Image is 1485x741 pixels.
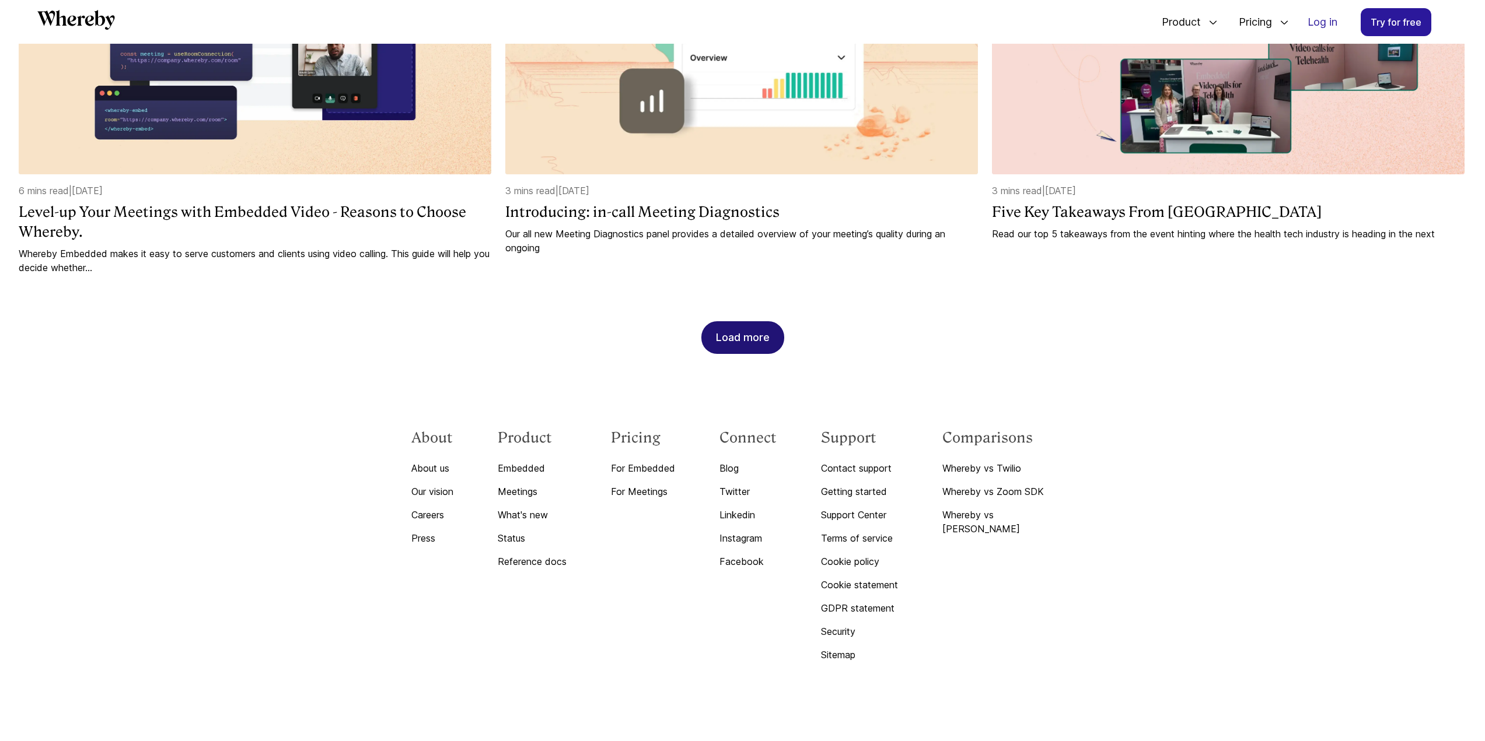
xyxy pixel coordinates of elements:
a: Blog [719,461,777,475]
h3: Support [821,429,898,447]
a: Our vision [411,484,453,498]
p: 3 mins read | [DATE] [505,184,978,198]
a: Sitemap [821,648,898,662]
a: Facebook [719,554,777,568]
a: Press [411,531,453,545]
a: Whereby vs Zoom SDK [942,484,1074,498]
a: Cookie statement [821,578,898,592]
h3: Connect [719,429,777,447]
a: Log in [1298,9,1347,36]
span: Product [1150,3,1204,41]
a: Support Center [821,508,898,522]
span: Pricing [1227,3,1275,41]
a: Five Key Takeaways From [GEOGRAPHIC_DATA] [992,202,1465,222]
a: Careers [411,508,453,522]
h3: Pricing [611,429,675,447]
a: Our all new Meeting Diagnostics panel provides a detailed overview of your meeting’s quality duri... [505,227,978,255]
a: Read our top 5 takeaways from the event hinting where the health tech industry is heading in the ... [992,227,1465,241]
a: Contact support [821,461,898,475]
a: Meetings [498,484,567,498]
a: Introducing: in-call Meeting Diagnostics [505,202,978,222]
a: Reference docs [498,554,567,568]
h3: About [411,429,453,447]
a: Linkedin [719,508,777,522]
div: Load more [716,322,770,353]
a: Instagram [719,531,777,545]
a: What's new [498,508,567,522]
a: Whereby [37,10,115,34]
a: Twitter [719,484,777,498]
a: Getting started [821,484,898,498]
a: GDPR statement [821,601,898,615]
a: About us [411,461,453,475]
h3: Product [498,429,567,447]
p: 3 mins read | [DATE] [992,184,1465,198]
p: 6 mins read | [DATE] [19,184,491,198]
a: Cookie policy [821,554,898,568]
a: Whereby Embedded makes it easy to serve customers and clients using video calling. This guide wil... [19,247,491,275]
a: Security [821,624,898,638]
a: Status [498,531,567,545]
h3: Comparisons [942,429,1074,447]
a: Terms of service [821,531,898,545]
a: Try for free [1361,8,1431,36]
button: Load more [701,321,784,354]
a: Whereby vs [PERSON_NAME] [942,508,1074,536]
a: Level-up Your Meetings with Embedded Video - Reasons to Choose Whereby. [19,202,491,241]
a: Whereby vs Twilio [942,461,1074,475]
svg: Whereby [37,10,115,30]
a: Embedded [498,461,567,475]
a: For Meetings [611,484,675,498]
a: For Embedded [611,461,675,475]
